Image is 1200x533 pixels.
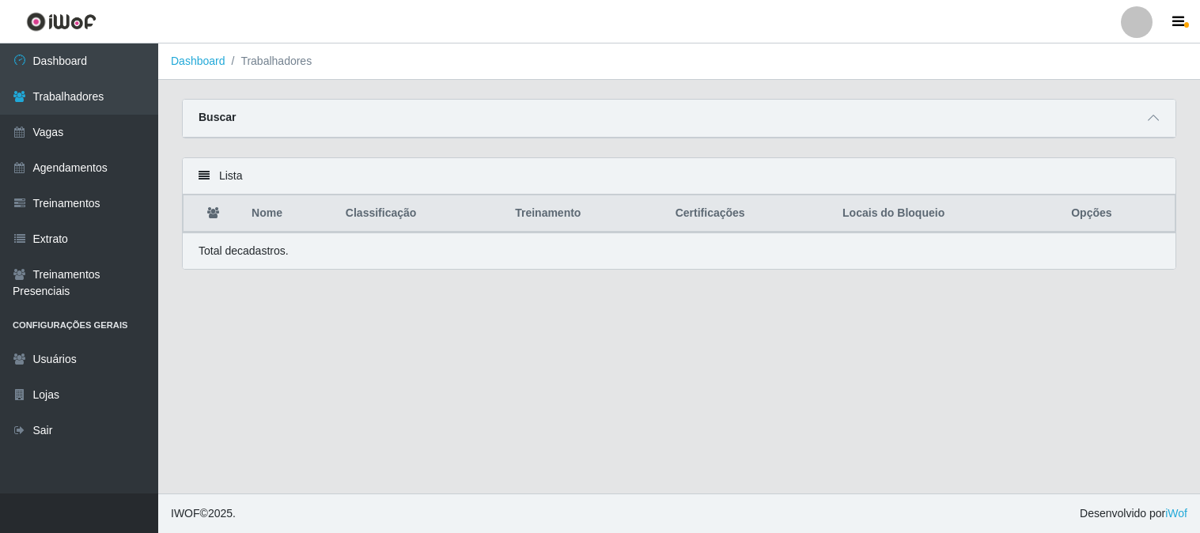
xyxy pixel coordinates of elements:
[225,53,312,70] li: Trabalhadores
[183,158,1175,195] div: Lista
[1165,507,1187,520] a: iWof
[199,243,289,259] p: Total de cadastros.
[833,195,1062,232] th: Locais do Bloqueio
[26,12,97,32] img: CoreUI Logo
[158,43,1200,80] nav: breadcrumb
[199,111,236,123] strong: Buscar
[171,55,225,67] a: Dashboard
[171,505,236,522] span: © 2025 .
[666,195,833,232] th: Certificações
[1062,195,1175,232] th: Opções
[336,195,505,232] th: Classificação
[171,507,200,520] span: IWOF
[242,195,336,232] th: Nome
[1080,505,1187,522] span: Desenvolvido por
[505,195,666,232] th: Treinamento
